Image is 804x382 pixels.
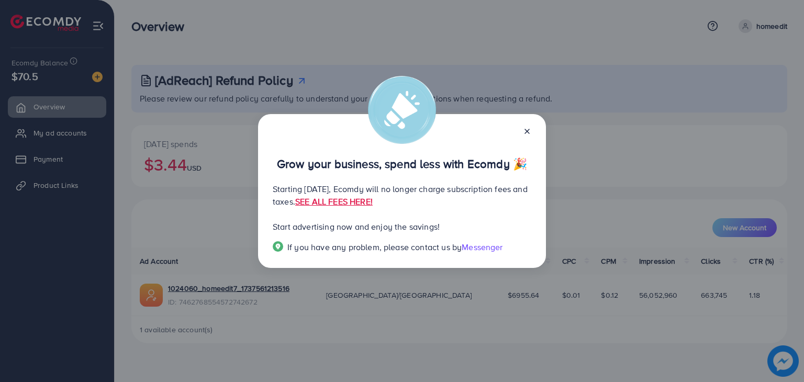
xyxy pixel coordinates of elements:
p: Grow your business, spend less with Ecomdy 🎉 [273,158,531,170]
p: Start advertising now and enjoy the savings! [273,220,531,233]
span: If you have any problem, please contact us by [287,241,462,253]
img: Popup guide [273,241,283,252]
img: alert [368,76,436,144]
p: Starting [DATE], Ecomdy will no longer charge subscription fees and taxes. [273,183,531,208]
span: Messenger [462,241,502,253]
a: SEE ALL FEES HERE! [295,196,373,207]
